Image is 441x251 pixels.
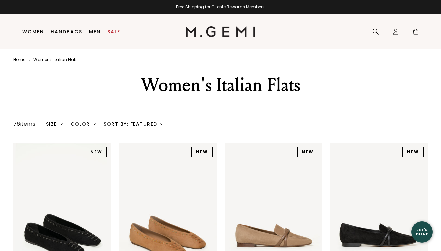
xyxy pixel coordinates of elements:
[191,147,213,157] div: NEW
[46,121,63,127] div: Size
[86,147,107,157] div: NEW
[107,29,120,34] a: Sale
[186,26,255,37] img: M.Gemi
[411,228,433,236] div: Let's Chat
[93,123,96,125] img: chevron-down.svg
[51,29,82,34] a: Handbags
[160,123,163,125] img: chevron-down.svg
[89,29,101,34] a: Men
[297,147,318,157] div: NEW
[104,121,163,127] div: Sort By: Featured
[22,29,44,34] a: Women
[13,120,35,128] div: 76 items
[13,57,25,62] a: Home
[60,123,63,125] img: chevron-down.svg
[412,30,419,36] span: 0
[33,57,78,62] a: Women's italian flats
[71,121,96,127] div: Color
[97,73,344,97] div: Women's Italian Flats
[402,147,424,157] div: NEW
